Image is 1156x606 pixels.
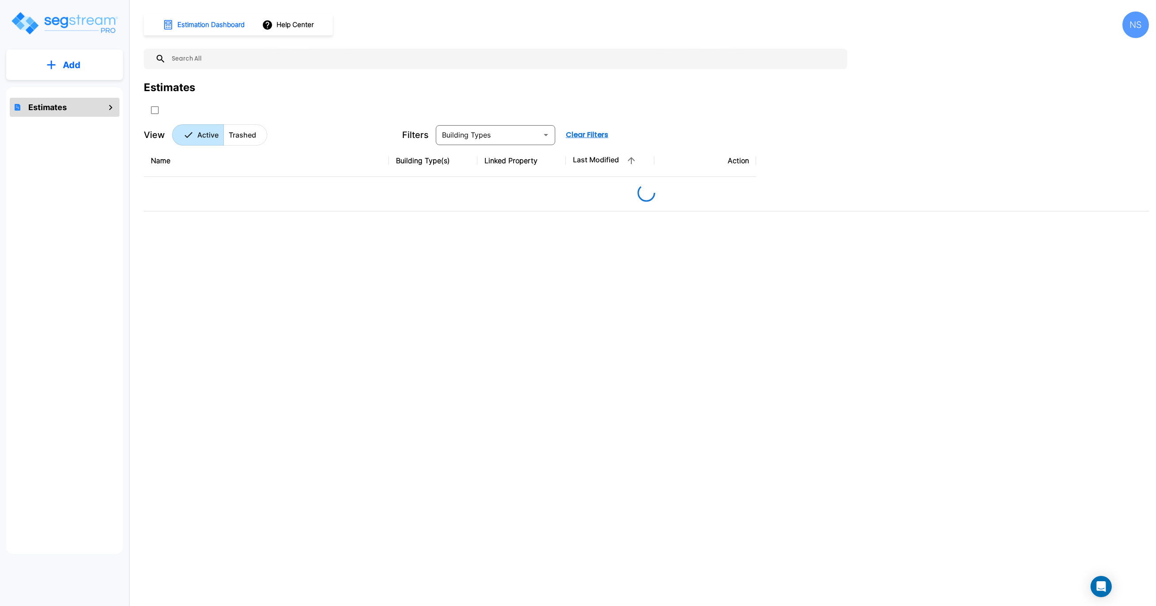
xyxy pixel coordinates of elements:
div: Open Intercom Messenger [1091,576,1112,597]
button: Add [6,52,123,78]
div: Platform [172,124,267,146]
th: Linked Property [477,145,566,177]
p: Active [197,130,219,140]
button: Estimation Dashboard [159,15,250,34]
button: Open [540,129,552,141]
input: Building Types [438,129,538,141]
input: Search All [166,49,843,69]
div: NS [1122,12,1149,38]
th: Action [654,145,756,177]
button: SelectAll [146,101,164,119]
th: Building Type(s) [389,145,477,177]
p: Filters [402,128,429,142]
button: Clear Filters [562,126,612,144]
p: View [144,128,165,142]
h1: Estimates [28,101,67,113]
div: Name [151,155,382,166]
th: Last Modified [566,145,654,177]
button: Active [172,124,224,146]
button: Trashed [223,124,267,146]
p: Add [63,58,81,72]
div: Estimates [144,80,195,96]
button: Help Center [260,16,317,33]
p: Trashed [229,130,256,140]
h1: Estimation Dashboard [177,20,245,30]
img: Logo [10,11,119,36]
